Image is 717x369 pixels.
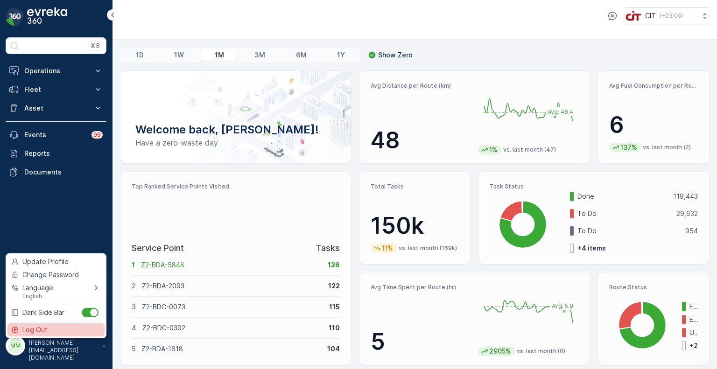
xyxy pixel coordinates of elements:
p: Finished [689,302,698,311]
a: Documents [6,163,106,181]
p: Tasks [316,242,340,255]
p: 5 [371,328,471,356]
p: Service Point [132,242,184,255]
p: + 4 items [577,244,606,253]
a: Events99 [6,125,106,144]
p: + 2 [689,341,699,350]
p: Task Status [490,183,698,190]
p: Fleet [24,85,88,94]
p: To Do [577,226,679,236]
ul: Menu [6,253,106,338]
p: Z2-BDA-2093 [142,281,322,291]
p: Avg Fuel Consumption per Route (lt) [609,82,698,90]
p: 1 [132,260,135,270]
p: 5 [132,344,135,354]
p: Avg Time Spent per Route (hr) [371,284,471,291]
p: Avg Distance per Route (km) [371,82,471,90]
p: 137% [619,143,638,152]
p: Documents [24,167,103,177]
p: 29,632 [676,209,698,218]
p: ( +03:00 ) [660,12,683,20]
p: 3M [254,50,265,60]
p: [PERSON_NAME][EMAIL_ADDRESS][DOMAIN_NAME] [29,339,98,362]
p: 6M [296,50,307,60]
p: Events [24,130,86,139]
p: Z2-BDC-0073 [142,302,323,312]
p: 150k [371,212,459,240]
button: CIT(+03:00) [626,7,710,24]
p: 4 [132,323,136,333]
p: 1M [215,50,224,60]
button: MM[PERSON_NAME][PERSON_NAME][EMAIL_ADDRESS][DOMAIN_NAME] [6,330,106,362]
p: Operations [24,66,88,76]
p: 3 [132,302,136,312]
p: 119,443 [673,192,698,201]
span: Language [22,283,53,292]
button: Asset [6,99,106,118]
p: 2905% [488,347,512,356]
p: Route Status [609,284,698,291]
p: 11% [381,244,394,253]
img: logo_dark-DEwI_e13.png [27,7,67,26]
p: 110 [329,323,340,333]
p: 1D [136,50,144,60]
p: Undispatched [689,328,698,337]
p: vs. last month (0) [517,348,565,355]
p: Z2-BDA-5848 [141,260,322,270]
p: Z2-BDC-0302 [142,323,323,333]
p: vs. last month (169k) [399,244,457,252]
span: Update Profile [22,257,69,266]
p: Show Zero [378,50,413,60]
p: Total Tasks [371,183,459,190]
span: English [22,292,53,300]
p: 1% [488,145,499,154]
p: vs. last month (2) [643,144,691,151]
span: Dark Side Bar [22,308,64,317]
p: 126 [328,260,340,270]
p: 954 [685,226,698,236]
p: Welcome back, [PERSON_NAME]! [135,122,336,137]
p: ⌘B [91,42,100,49]
p: 115 [329,302,340,312]
a: Reports [6,144,106,163]
p: Done [577,192,667,201]
p: Expired [689,315,698,324]
p: 6 [609,111,698,139]
img: cit-logo_pOk6rL0.png [626,11,641,21]
button: Operations [6,62,106,80]
p: 104 [327,344,340,354]
p: Z2-BDA-1618 [141,344,321,354]
p: To Do [577,209,670,218]
div: MM [8,338,23,353]
p: Have a zero-waste day [135,137,336,148]
img: logo [6,7,24,26]
p: Asset [24,104,88,113]
p: Top Ranked Service Points Visited [132,183,340,190]
p: CIT [645,11,656,21]
p: 122 [328,281,340,291]
p: 2 [132,281,136,291]
p: 48 [371,126,471,154]
span: Log Out [22,325,48,334]
p: 99 [93,131,101,139]
p: 1W [174,50,184,60]
p: 1Y [337,50,345,60]
button: Fleet [6,80,106,99]
p: Reports [24,149,103,158]
p: vs. last month (47) [503,146,556,153]
span: Change Password [22,270,79,279]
